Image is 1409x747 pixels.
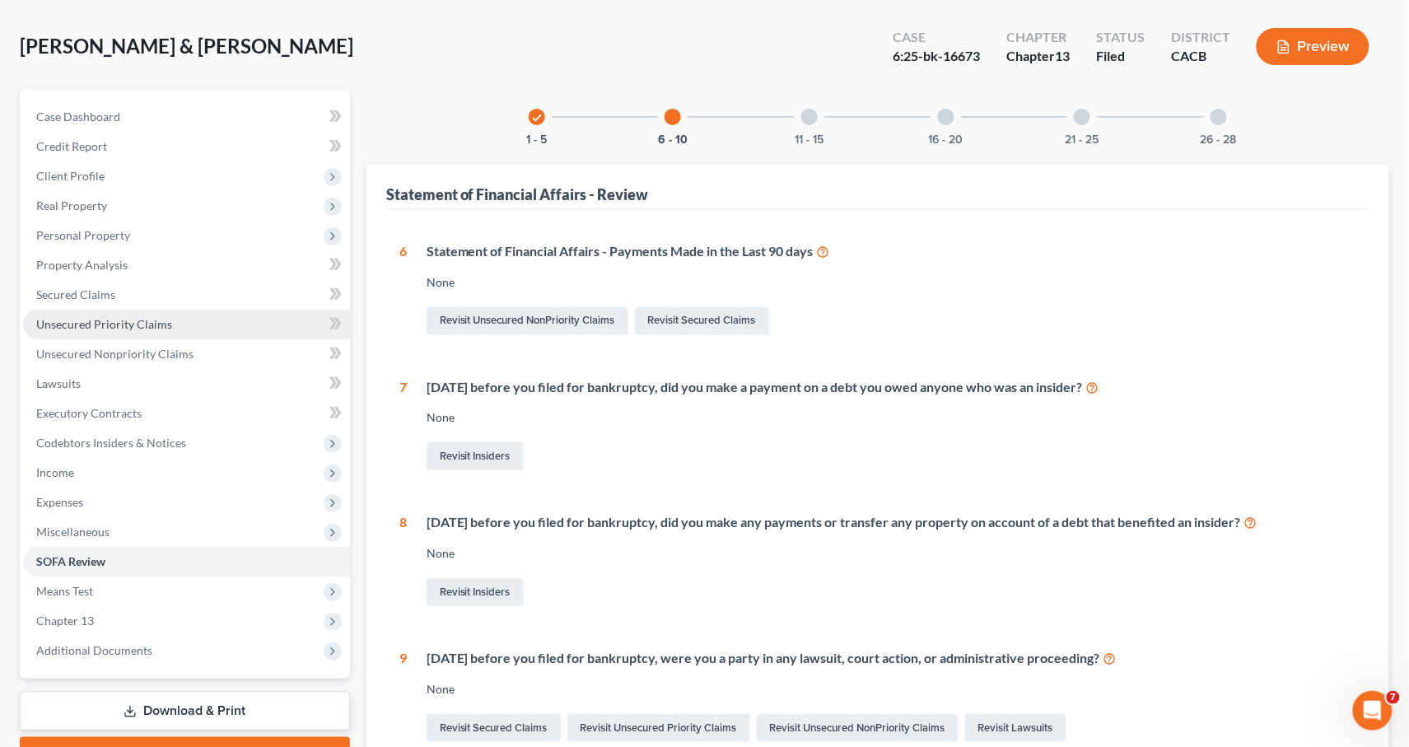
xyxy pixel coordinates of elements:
div: [DATE] before you filed for bankruptcy, did you make any payments or transfer any property on acc... [427,513,1356,532]
a: Revisit Secured Claims [427,714,561,742]
iframe: Intercom live chat [1353,691,1393,731]
a: Revisit Lawsuits [965,714,1066,742]
span: Additional Documents [36,643,152,657]
div: None [427,274,1356,291]
span: Real Property [36,198,107,212]
span: [PERSON_NAME] & [PERSON_NAME] [20,34,353,58]
a: Revisit Unsecured Priority Claims [567,714,750,742]
button: 1 - 5 [526,134,547,146]
div: Statement of Financial Affairs - Review [386,184,649,204]
span: Property Analysis [36,258,128,272]
button: 6 - 10 [658,134,688,146]
span: 7 [1387,691,1400,704]
div: 9 [399,649,407,745]
a: SOFA Review [23,547,350,577]
button: 21 - 25 [1066,134,1099,146]
div: 6 [399,242,407,338]
span: Codebtors Insiders & Notices [36,436,186,450]
div: None [427,545,1356,562]
span: Lawsuits [36,376,81,390]
div: [DATE] before you filed for bankruptcy, were you a party in any lawsuit, court action, or adminis... [427,649,1356,668]
a: Case Dashboard [23,102,350,132]
a: Revisit Insiders [427,442,524,470]
span: Personal Property [36,228,130,242]
div: 7 [399,378,407,474]
a: Unsecured Priority Claims [23,310,350,339]
div: None [427,409,1356,426]
button: 11 - 15 [795,134,824,146]
span: Client Profile [36,169,105,183]
a: Property Analysis [23,250,350,280]
span: Credit Report [36,139,107,153]
a: Secured Claims [23,280,350,310]
button: Preview [1257,28,1369,65]
a: Revisit Unsecured NonPriority Claims [757,714,959,742]
div: 6:25-bk-16673 [893,47,980,66]
a: Revisit Secured Claims [635,307,769,335]
div: Statement of Financial Affairs - Payments Made in the Last 90 days [427,242,1356,261]
a: Credit Report [23,132,350,161]
div: [DATE] before you filed for bankruptcy, did you make a payment on a debt you owed anyone who was ... [427,378,1356,397]
a: Revisit Insiders [427,578,524,606]
span: Income [36,465,74,479]
span: Miscellaneous [36,525,110,539]
a: Revisit Unsecured NonPriority Claims [427,307,628,335]
div: Chapter [1006,28,1070,47]
span: Executory Contracts [36,406,142,420]
div: 8 [399,513,407,609]
div: Case [893,28,980,47]
span: Unsecured Nonpriority Claims [36,347,194,361]
div: Filed [1096,47,1145,66]
a: Lawsuits [23,369,350,399]
span: Expenses [36,495,83,509]
button: 16 - 20 [929,134,963,146]
a: Executory Contracts [23,399,350,428]
a: Unsecured Nonpriority Claims [23,339,350,369]
span: Secured Claims [36,287,115,301]
div: Status [1096,28,1145,47]
button: 26 - 28 [1201,134,1237,146]
i: check [531,112,543,124]
span: Unsecured Priority Claims [36,317,172,331]
div: District [1171,28,1230,47]
span: Chapter 13 [36,614,94,628]
span: Means Test [36,584,93,598]
div: Chapter [1006,47,1070,66]
span: SOFA Review [36,554,105,568]
a: Download & Print [20,692,350,731]
span: 13 [1055,48,1070,63]
div: None [427,681,1356,698]
div: CACB [1171,47,1230,66]
span: Case Dashboard [36,110,120,124]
